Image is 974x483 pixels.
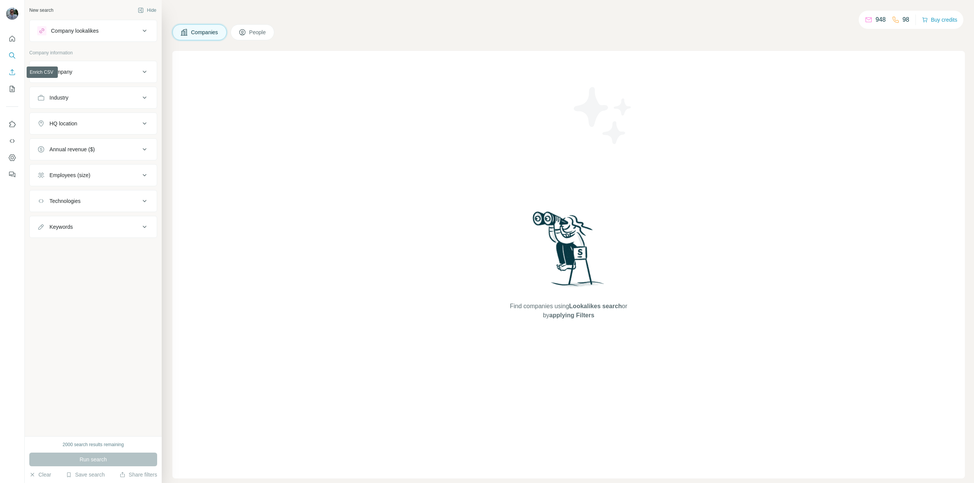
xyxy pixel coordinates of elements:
[51,27,99,35] div: Company lookalikes
[119,471,157,478] button: Share filters
[569,81,637,150] img: Surfe Illustration - Stars
[6,8,18,20] img: Avatar
[63,441,124,448] div: 2000 search results remaining
[6,32,18,46] button: Quick start
[30,192,157,210] button: Technologies
[30,114,157,133] button: HQ location
[49,94,68,101] div: Industry
[172,9,965,20] h4: Search
[30,63,157,81] button: Company
[529,209,608,294] img: Surfe Illustration - Woman searching with binoculars
[6,49,18,62] button: Search
[30,218,157,236] button: Keywords
[569,303,622,309] span: Lookalikes search
[132,5,162,16] button: Hide
[875,15,886,24] p: 948
[549,312,594,318] span: applying Filters
[6,82,18,96] button: My lists
[29,7,53,14] div: New search
[6,151,18,165] button: Dashboard
[29,49,157,56] p: Company information
[191,29,219,36] span: Companies
[49,171,90,179] div: Employees (size)
[49,223,73,231] div: Keywords
[30,22,157,40] button: Company lookalikes
[249,29,267,36] span: People
[30,140,157,158] button: Annual revenue ($)
[66,471,105,478] button: Save search
[30,166,157,184] button: Employees (size)
[922,14,957,25] button: Buy credits
[6,117,18,131] button: Use Surfe on LinkedIn
[6,134,18,148] button: Use Surfe API
[49,146,95,153] div: Annual revenue ($)
[6,168,18,181] button: Feedback
[49,120,77,127] div: HQ location
[49,197,81,205] div: Technologies
[30,89,157,107] button: Industry
[902,15,909,24] p: 98
[49,68,72,76] div: Company
[508,302,629,320] span: Find companies using or by
[29,471,51,478] button: Clear
[6,65,18,79] button: Enrich CSV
